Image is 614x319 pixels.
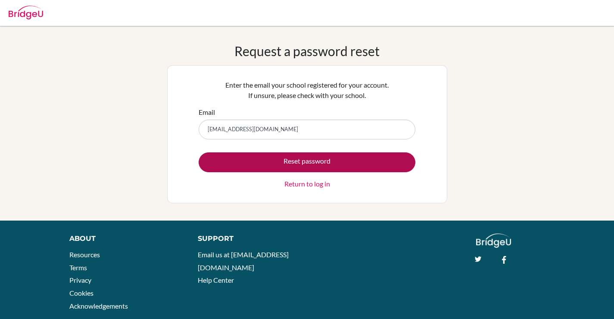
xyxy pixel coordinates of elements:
p: Enter the email your school registered for your account. If unsure, please check with your school. [199,80,415,101]
div: About [69,234,178,244]
img: logo_white@2x-f4f0deed5e89b7ecb1c2cc34c3e3d731f90f0f143d5ea2071677605dd97b5244.png [476,234,511,248]
h1: Request a password reset [234,43,380,59]
a: Return to log in [284,179,330,189]
a: Resources [69,250,100,259]
a: Acknowledgements [69,302,128,310]
a: Privacy [69,276,91,284]
img: Bridge-U [9,6,43,19]
div: Support [198,234,298,244]
button: Reset password [199,152,415,172]
a: Email us at [EMAIL_ADDRESS][DOMAIN_NAME] [198,250,289,272]
a: Terms [69,263,87,272]
a: Help Center [198,276,234,284]
label: Email [199,107,215,117]
a: Cookies [69,289,94,297]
